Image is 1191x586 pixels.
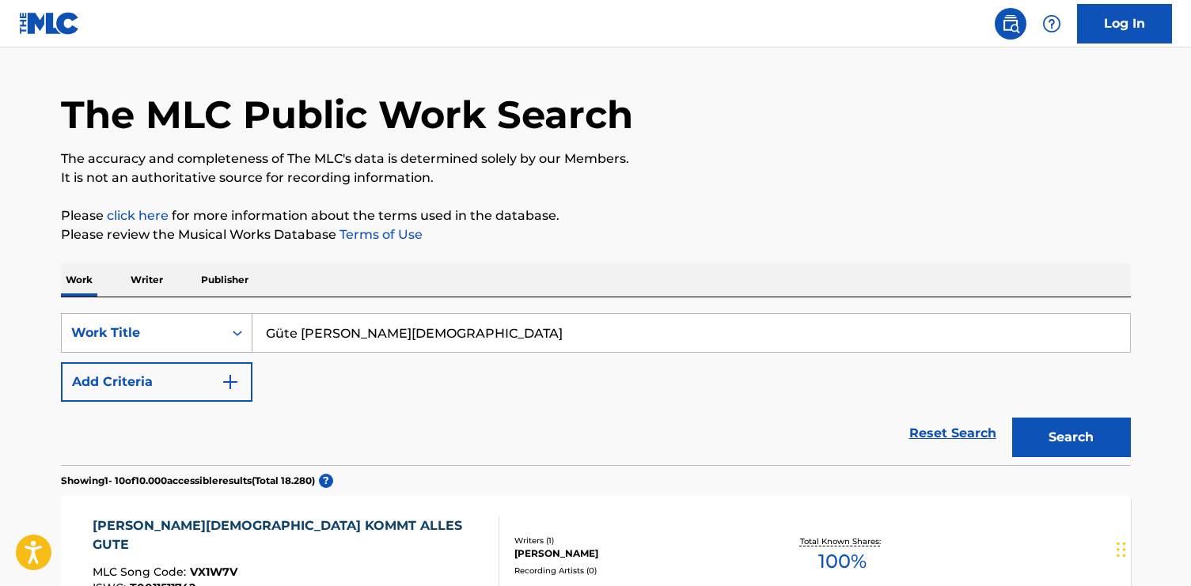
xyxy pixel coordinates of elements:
p: Work [61,263,97,297]
div: Work Title [71,323,214,342]
div: Recording Artists ( 0 ) [514,565,753,577]
img: help [1042,14,1061,33]
h1: The MLC Public Work Search [61,91,633,138]
button: Add Criteria [61,362,252,402]
form: Search Form [61,313,1131,465]
iframe: Chat Widget [1112,510,1191,586]
p: Total Known Shares: [800,535,885,547]
div: Help [1036,8,1068,40]
p: Please review the Musical Works Database [61,225,1131,244]
a: Log In [1077,4,1172,43]
button: Search [1012,418,1131,457]
p: The accuracy and completeness of The MLC's data is determined solely by our Members. [61,149,1131,168]
img: 9d2ae6d4665cec9f34b9.svg [221,372,240,391]
p: Publisher [196,263,253,297]
img: search [1001,14,1020,33]
span: VX1W7V [190,565,237,579]
div: [PERSON_NAME] [514,546,753,561]
div: Writers ( 1 ) [514,535,753,546]
span: 100 % [818,547,867,576]
div: [PERSON_NAME][DEMOGRAPHIC_DATA] KOMMT ALLES GUTE [93,516,486,554]
div: Chat-Widget [1112,510,1191,586]
p: Please for more information about the terms used in the database. [61,206,1131,225]
a: click here [107,208,169,223]
span: MLC Song Code : [93,565,190,579]
div: Ziehen [1117,526,1126,573]
p: Writer [126,263,168,297]
p: Showing 1 - 10 of 10.000 accessible results (Total 18.280 ) [61,474,315,488]
p: It is not an authoritative source for recording information. [61,168,1131,187]
a: Reset Search [901,416,1004,451]
a: Terms of Use [336,227,423,242]
span: ? [319,474,333,488]
a: Public Search [995,8,1026,40]
img: MLC Logo [19,12,80,35]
